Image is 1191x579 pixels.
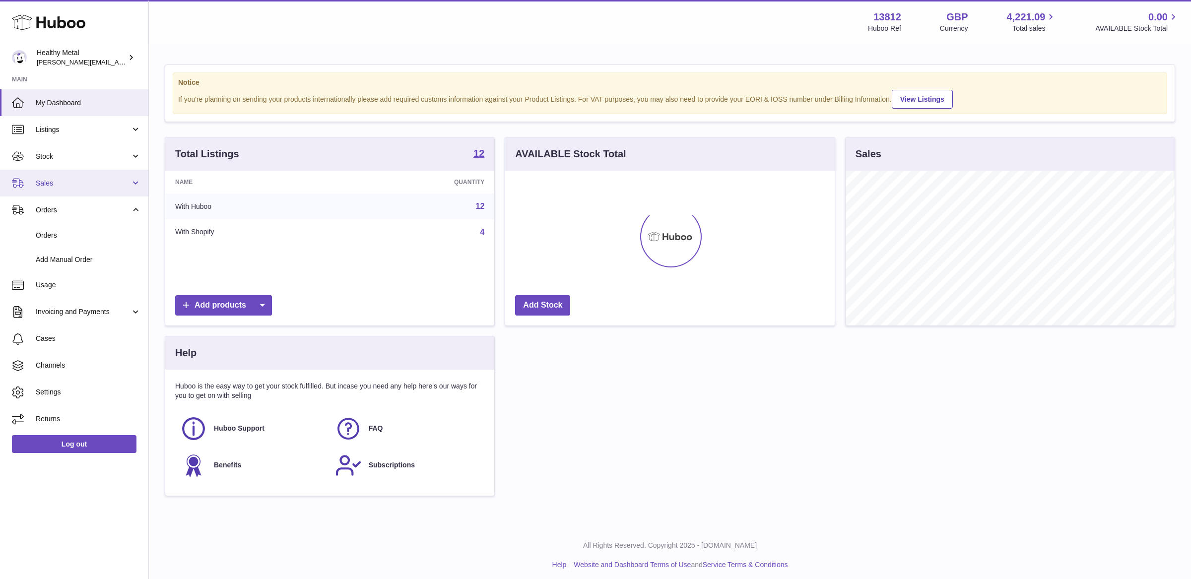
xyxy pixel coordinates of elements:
div: Huboo Ref [868,24,901,33]
a: 0.00 AVAILABLE Stock Total [1095,10,1179,33]
span: 4,221.09 [1007,10,1046,24]
span: Stock [36,152,131,161]
span: FAQ [369,424,383,433]
div: Currency [940,24,968,33]
a: Service Terms & Conditions [703,561,788,569]
a: Add Stock [515,295,570,316]
img: jose@healthy-metal.com [12,50,27,65]
span: AVAILABLE Stock Total [1095,24,1179,33]
span: Usage [36,280,141,290]
span: Total sales [1012,24,1057,33]
a: Log out [12,435,136,453]
span: Huboo Support [214,424,265,433]
span: Settings [36,387,141,397]
th: Name [165,171,343,193]
td: With Shopify [165,219,343,245]
a: Help [552,561,567,569]
a: 12 [476,202,485,210]
span: Sales [36,179,131,188]
span: Returns [36,414,141,424]
strong: 12 [473,148,484,158]
a: Add products [175,295,272,316]
a: 12 [473,148,484,160]
a: Benefits [180,452,325,479]
span: Invoicing and Payments [36,307,131,317]
a: Huboo Support [180,415,325,442]
a: 4 [480,228,484,236]
span: Orders [36,205,131,215]
span: Orders [36,231,141,240]
a: View Listings [892,90,953,109]
h3: Sales [856,147,881,161]
a: FAQ [335,415,480,442]
a: Subscriptions [335,452,480,479]
span: [PERSON_NAME][EMAIL_ADDRESS][DOMAIN_NAME] [37,58,199,66]
strong: GBP [946,10,968,24]
a: 4,221.09 Total sales [1007,10,1057,33]
strong: Notice [178,78,1162,87]
span: Listings [36,125,131,134]
span: Cases [36,334,141,343]
h3: Total Listings [175,147,239,161]
a: Website and Dashboard Terms of Use [574,561,691,569]
span: My Dashboard [36,98,141,108]
h3: AVAILABLE Stock Total [515,147,626,161]
p: Huboo is the easy way to get your stock fulfilled. But incase you need any help here's our ways f... [175,382,484,400]
div: Healthy Metal [37,48,126,67]
div: If you're planning on sending your products internationally please add required customs informati... [178,88,1162,109]
th: Quantity [343,171,495,193]
td: With Huboo [165,193,343,219]
h3: Help [175,346,197,360]
span: 0.00 [1148,10,1168,24]
span: Subscriptions [369,460,415,470]
p: All Rights Reserved. Copyright 2025 - [DOMAIN_NAME] [157,541,1183,550]
li: and [570,560,788,570]
strong: 13812 [873,10,901,24]
span: Add Manual Order [36,255,141,264]
span: Benefits [214,460,241,470]
span: Channels [36,361,141,370]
